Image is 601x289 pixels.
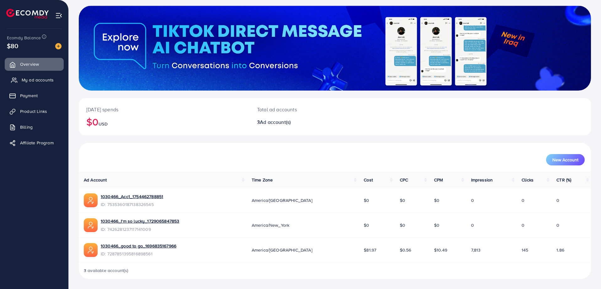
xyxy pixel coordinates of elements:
[252,247,312,253] span: America/[GEOGRAPHIC_DATA]
[252,197,312,203] span: America/[GEOGRAPHIC_DATA]
[7,41,18,50] span: $80
[5,74,64,86] a: My ad accounts
[101,251,176,257] span: ID: 7287851395816898561
[6,9,49,19] img: logo
[556,222,559,228] span: 0
[522,222,524,228] span: 0
[20,124,33,130] span: Billing
[364,247,376,253] span: $81.97
[546,154,585,165] button: New Account
[20,108,47,114] span: Product Links
[101,226,179,232] span: ID: 7426281237117141009
[257,106,370,113] p: Total ad accounts
[400,177,408,183] span: CPC
[84,243,98,257] img: ic-ads-acc.e4c84228.svg
[86,116,242,128] h2: $0
[400,247,411,253] span: $0.56
[5,58,64,70] a: Overview
[20,92,38,99] span: Payment
[252,177,273,183] span: Time Zone
[471,247,481,253] span: 7,813
[55,12,62,19] img: menu
[556,197,559,203] span: 0
[471,197,474,203] span: 0
[7,35,41,41] span: Ecomdy Balance
[364,197,369,203] span: $0
[101,193,163,200] a: 1030466_Acc1_1754462788851
[5,121,64,133] a: Billing
[260,119,291,125] span: Ad account(s)
[364,177,373,183] span: Cost
[552,158,578,162] span: New Account
[101,201,163,208] span: ID: 7535360187138326545
[556,177,571,183] span: CTR (%)
[434,222,439,228] span: $0
[101,218,179,224] a: 1030466_I'm so lucky_1729065847853
[84,193,98,207] img: ic-ads-acc.e4c84228.svg
[5,105,64,118] a: Product Links
[522,197,524,203] span: 0
[5,136,64,149] a: Affiliate Program
[522,177,534,183] span: Clicks
[434,247,447,253] span: $10.49
[252,222,290,228] span: America/New_York
[55,43,62,49] img: image
[400,222,405,228] span: $0
[471,177,493,183] span: Impression
[84,267,129,274] span: 3 available account(s)
[434,197,439,203] span: $0
[84,218,98,232] img: ic-ads-acc.e4c84228.svg
[400,197,405,203] span: $0
[471,222,474,228] span: 0
[434,177,443,183] span: CPM
[364,222,369,228] span: $0
[22,77,54,83] span: My ad accounts
[20,61,39,67] span: Overview
[86,106,242,113] p: [DATE] spends
[5,89,64,102] a: Payment
[556,247,564,253] span: 1.86
[101,243,176,249] a: 1030466_good to go_1696835167966
[20,140,54,146] span: Affiliate Program
[84,177,107,183] span: Ad Account
[257,119,370,125] h2: 3
[522,247,528,253] span: 145
[99,121,107,127] span: USD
